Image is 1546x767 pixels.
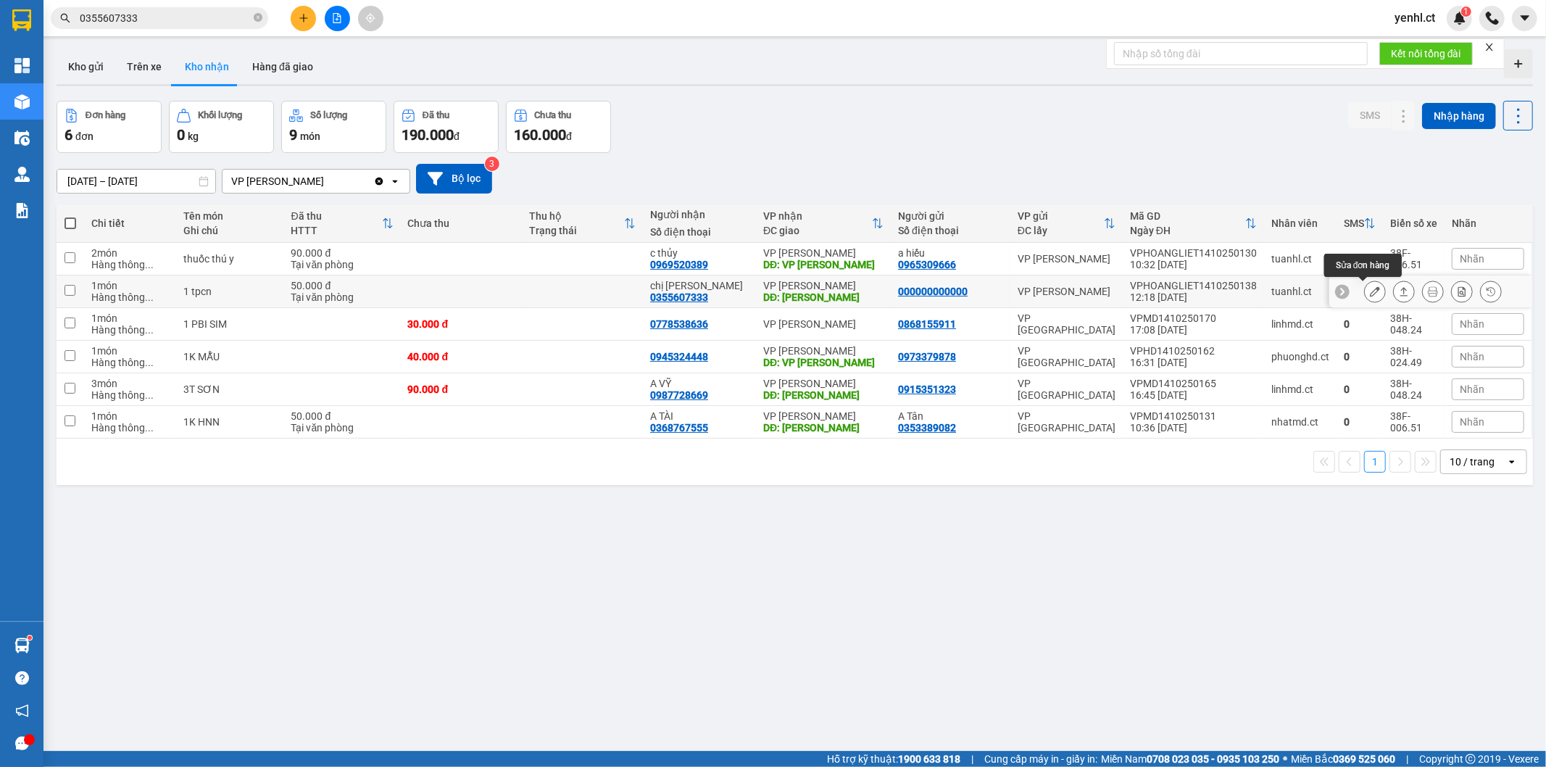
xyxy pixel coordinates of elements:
button: Nhập hàng [1422,103,1496,129]
sup: 3 [485,157,499,171]
div: tuanhl.ct [1271,253,1329,265]
div: 50.000 đ [291,410,393,422]
span: Nhãn [1460,383,1484,395]
span: aim [365,13,375,23]
div: VP [PERSON_NAME] [763,247,884,259]
div: DĐ: HỒNG LĨNH [763,422,884,434]
div: 3 món [91,378,169,389]
div: 0915351323 [898,383,956,395]
strong: 0369 525 060 [1333,753,1395,765]
div: 0368767555 [650,422,708,434]
sup: 1 [1461,7,1471,17]
div: 16:45 [DATE] [1130,389,1257,401]
span: 6 [65,126,72,144]
div: 0965309666 [898,259,956,270]
div: 38H-048.24 [1390,312,1437,336]
div: Tên món [183,210,277,222]
button: SMS [1348,102,1392,128]
img: logo-vxr [12,9,31,31]
div: ĐC giao [763,225,872,236]
div: Số điện thoại [650,226,749,238]
span: | [1406,751,1408,767]
div: Biển số xe [1390,217,1437,229]
div: 0 [1344,253,1376,265]
div: Ngày ĐH [1130,225,1245,236]
div: Sửa đơn hàng [1364,281,1386,302]
img: warehouse-icon [14,130,30,146]
div: A Tân [898,410,1003,422]
th: Toggle SortBy [1010,204,1123,243]
span: file-add [332,13,342,23]
div: Tạo kho hàng mới [1504,49,1533,78]
div: Chưa thu [408,217,515,229]
div: VP [PERSON_NAME] [763,345,884,357]
span: close [1484,42,1495,52]
div: 0 [1344,416,1376,428]
div: DĐ: VP HỒNG LĨNH [763,357,884,368]
button: Khối lượng0kg [169,101,274,153]
div: 38H-048.24 [1390,378,1437,401]
span: ... [145,422,154,434]
div: phuonghd.ct [1271,351,1329,362]
div: VP [PERSON_NAME] [231,174,324,188]
span: Hỗ trợ kỹ thuật: [827,751,960,767]
button: 1 [1364,451,1386,473]
button: Chưa thu160.000đ [506,101,611,153]
svg: open [1506,456,1518,468]
div: 90.000 đ [291,247,393,259]
span: đơn [75,130,93,142]
div: VP [PERSON_NAME] [1018,286,1115,297]
div: Tại văn phòng [291,422,393,434]
span: đ [454,130,460,142]
span: Cung cấp máy in - giấy in: [984,751,1097,767]
input: Tìm tên, số ĐT hoặc mã đơn [80,10,251,26]
div: Người gửi [898,210,1003,222]
span: copyright [1466,754,1476,764]
span: close-circle [254,12,262,25]
div: Sửa đơn hàng [1324,254,1402,277]
div: A VỸ [650,378,749,389]
div: Hàng thông thường [91,259,169,270]
div: VP [GEOGRAPHIC_DATA] [1018,312,1115,336]
div: 3T SƠN [183,383,277,395]
div: 0778538636 [650,318,708,330]
div: 1 món [91,280,169,291]
div: ĐC lấy [1018,225,1104,236]
div: 0969520389 [650,259,708,270]
div: 40.000 đ [408,351,515,362]
img: warehouse-icon [14,167,30,182]
div: 0353389082 [898,422,956,434]
div: Chưa thu [535,110,572,120]
div: VP [PERSON_NAME] [763,280,884,291]
span: | [971,751,973,767]
div: VPHOANGLIET1410250138 [1130,280,1257,291]
span: Nhãn [1460,351,1484,362]
span: plus [299,13,309,23]
button: caret-down [1512,6,1537,31]
img: dashboard-icon [14,58,30,73]
button: Kho nhận [173,49,241,84]
div: Thu hộ [529,210,624,222]
button: Số lượng9món [281,101,386,153]
div: DĐ: VP HỒNG LĨNH [763,259,884,270]
sup: 1 [28,636,32,640]
div: 38H-024.49 [1390,345,1437,368]
div: 12:18 [DATE] [1130,291,1257,303]
div: Hàng thông thường [91,291,169,303]
div: 90.000 đ [408,383,515,395]
span: message [15,737,29,750]
strong: 0708 023 035 - 0935 103 250 [1147,753,1279,765]
span: search [60,13,70,23]
button: Kho gửi [57,49,115,84]
div: 1 món [91,312,169,324]
div: Đơn hàng [86,110,125,120]
span: ... [145,259,154,270]
th: Toggle SortBy [283,204,400,243]
button: Đã thu190.000đ [394,101,499,153]
div: Hàng thông thường [91,389,169,401]
div: VP nhận [763,210,872,222]
div: 30.000 đ [408,318,515,330]
div: 0 [1344,318,1376,330]
div: A TÀI [650,410,749,422]
button: Trên xe [115,49,173,84]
